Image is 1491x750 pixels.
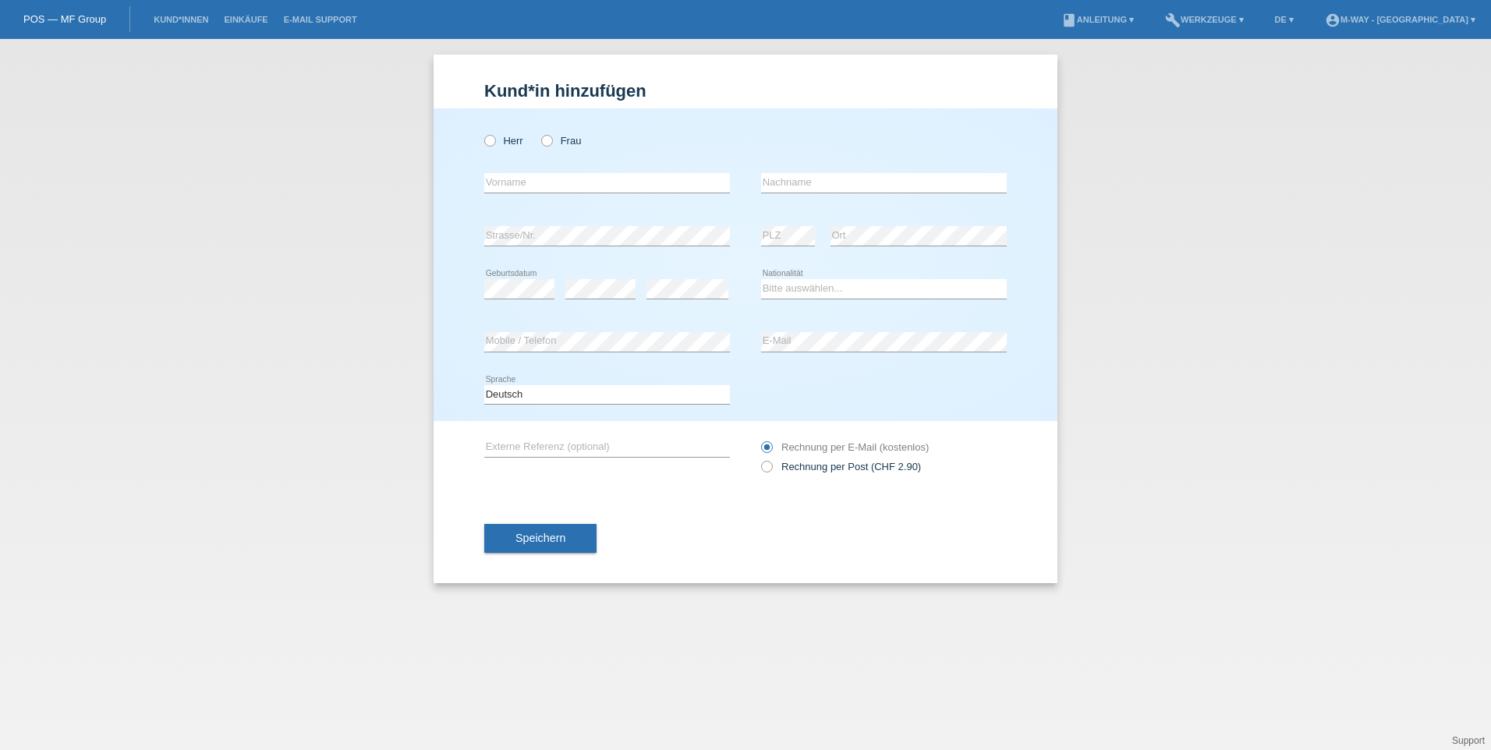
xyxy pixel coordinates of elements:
label: Rechnung per E-Mail (kostenlos) [761,441,929,453]
label: Rechnung per Post (CHF 2.90) [761,461,921,472]
input: Frau [541,135,551,145]
span: Speichern [515,532,565,544]
a: DE ▾ [1267,15,1302,24]
i: build [1165,12,1181,28]
a: Kund*innen [146,15,216,24]
input: Rechnung per E-Mail (kostenlos) [761,441,771,461]
button: Speichern [484,524,597,554]
a: Support [1452,735,1485,746]
a: bookAnleitung ▾ [1054,15,1142,24]
i: account_circle [1325,12,1340,28]
a: POS — MF Group [23,13,106,25]
a: E-Mail Support [276,15,365,24]
a: Einkäufe [216,15,275,24]
a: buildWerkzeuge ▾ [1157,15,1252,24]
label: Frau [541,135,581,147]
input: Rechnung per Post (CHF 2.90) [761,461,771,480]
h1: Kund*in hinzufügen [484,81,1007,101]
input: Herr [484,135,494,145]
i: book [1061,12,1077,28]
label: Herr [484,135,523,147]
a: account_circlem-way - [GEOGRAPHIC_DATA] ▾ [1317,15,1483,24]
